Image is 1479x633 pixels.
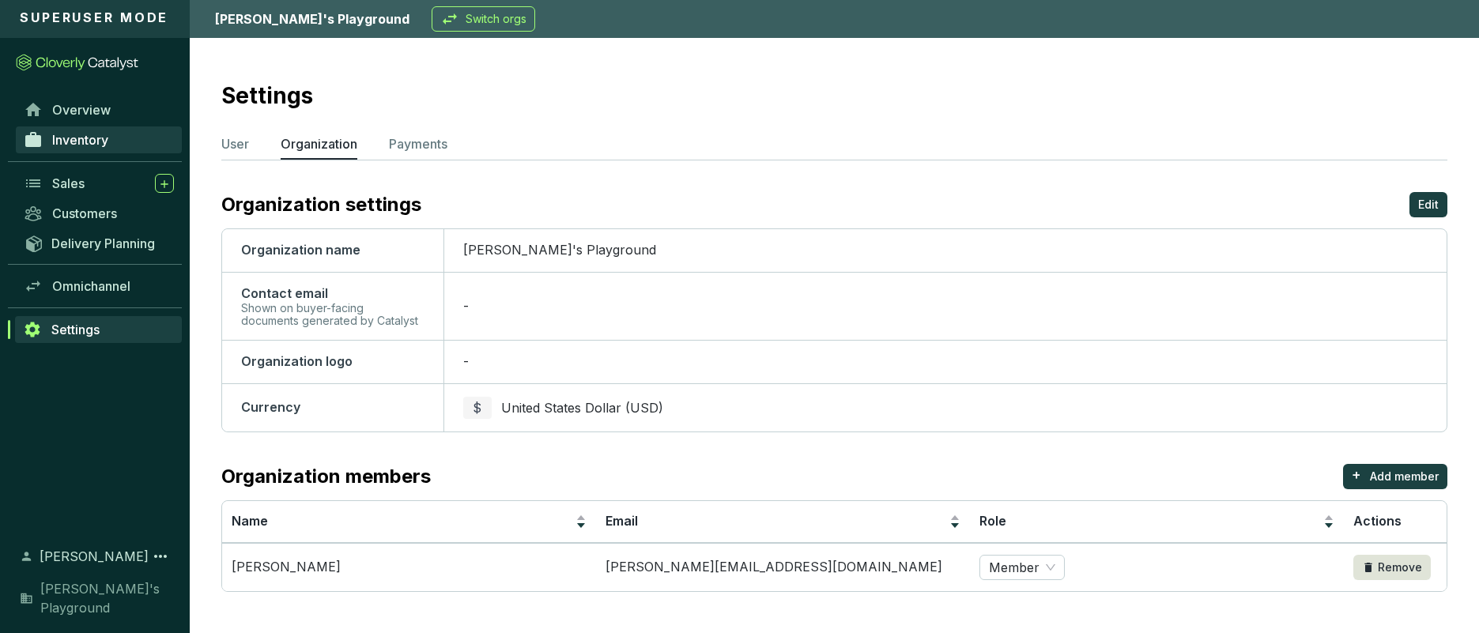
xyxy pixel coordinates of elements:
[16,230,182,256] a: Delivery Planning
[221,192,421,217] p: Organization settings
[389,134,447,153] p: Payments
[466,11,526,27] p: Switch orgs
[51,235,155,251] span: Delivery Planning
[979,513,1006,529] span: Role
[16,200,182,227] a: Customers
[52,278,130,294] span: Omnichannel
[501,400,663,416] span: United States Dollar (USD)
[1353,513,1402,529] span: Actions
[241,302,424,327] div: Shown on buyer-facing documents generated by Catalyst
[473,398,481,417] span: $
[221,79,313,112] h2: Settings
[1352,464,1361,486] p: +
[52,132,108,148] span: Inventory
[241,285,424,303] div: Contact email
[40,547,149,566] span: [PERSON_NAME]
[463,298,469,314] span: -
[40,579,174,617] span: [PERSON_NAME]'s Playground
[596,543,970,591] td: sarah@cloverly.com
[1353,555,1431,580] button: Remove
[232,559,341,576] p: [PERSON_NAME]
[606,513,638,529] span: Email
[52,175,85,191] span: Sales
[221,134,249,153] p: User
[16,96,182,123] a: Overview
[1370,469,1439,484] p: Add member
[432,6,535,32] button: Switch orgs
[215,9,409,28] p: [PERSON_NAME]'s Playground
[989,556,1055,579] span: Member
[281,134,357,153] p: Organization
[463,353,469,369] span: -
[241,353,353,369] span: Organization logo
[1418,197,1439,213] p: Edit
[241,399,300,415] span: Currency
[16,273,182,300] a: Omnichannel
[221,464,431,489] p: Organization members
[1344,501,1447,543] th: Actions
[16,126,182,153] a: Inventory
[241,242,360,258] span: Organization name
[1409,192,1447,217] button: Edit
[232,513,268,529] span: Name
[1343,464,1447,489] button: +Add member
[52,205,117,221] span: Customers
[1378,560,1422,575] span: Remove
[463,242,656,258] span: [PERSON_NAME]'s Playground
[51,322,100,337] span: Settings
[15,316,182,343] a: Settings
[16,170,182,197] a: Sales
[52,102,111,118] span: Overview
